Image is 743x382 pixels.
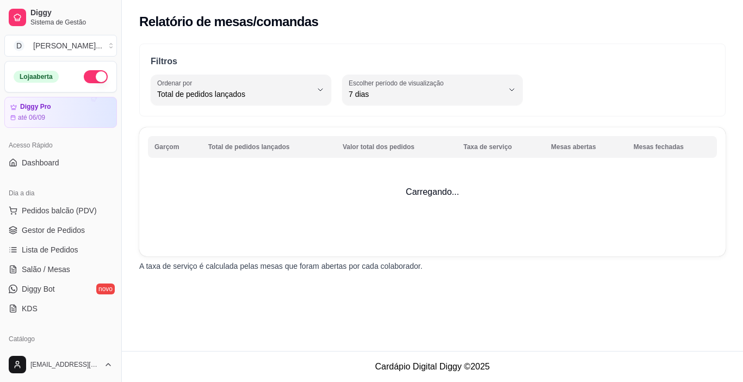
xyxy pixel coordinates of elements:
a: Dashboard [4,154,117,171]
a: Lista de Pedidos [4,241,117,258]
span: Dashboard [22,157,59,168]
p: A taxa de serviço é calculada pelas mesas que foram abertas por cada colaborador. [139,261,726,272]
label: Escolher período de visualização [349,78,447,88]
label: Ordenar por [157,78,196,88]
a: DiggySistema de Gestão [4,4,117,30]
footer: Cardápio Digital Diggy © 2025 [122,351,743,382]
div: Acesso Rápido [4,137,117,154]
a: Salão / Mesas [4,261,117,278]
span: Diggy Bot [22,284,55,294]
div: Dia a dia [4,184,117,202]
button: [EMAIL_ADDRESS][DOMAIN_NAME] [4,352,117,378]
h2: Relatório de mesas/comandas [139,13,318,30]
a: Diggy Proaté 06/09 [4,97,117,128]
span: [EMAIL_ADDRESS][DOMAIN_NAME] [30,360,100,369]
span: Salão / Mesas [22,264,70,275]
span: Gestor de Pedidos [22,225,85,236]
div: Catálogo [4,330,117,348]
div: [PERSON_NAME] ... [33,40,102,51]
article: até 06/09 [18,113,45,122]
p: Filtros [151,55,714,68]
span: Pedidos balcão (PDV) [22,205,97,216]
button: Pedidos balcão (PDV) [4,202,117,219]
span: Sistema de Gestão [30,18,113,27]
button: Alterar Status [84,70,108,83]
span: KDS [22,303,38,314]
button: Ordenar porTotal de pedidos lançados [151,75,331,105]
span: Lista de Pedidos [22,244,78,255]
a: KDS [4,300,117,317]
span: Diggy [30,8,113,18]
article: Diggy Pro [20,103,51,111]
span: Total de pedidos lançados [157,89,312,100]
div: Loja aberta [14,71,59,83]
button: Select a team [4,35,117,57]
td: Carregando... [139,127,726,256]
a: Diggy Botnovo [4,280,117,298]
button: Escolher período de visualização7 dias [342,75,523,105]
span: D [14,40,24,51]
span: 7 dias [349,89,503,100]
a: Gestor de Pedidos [4,221,117,239]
